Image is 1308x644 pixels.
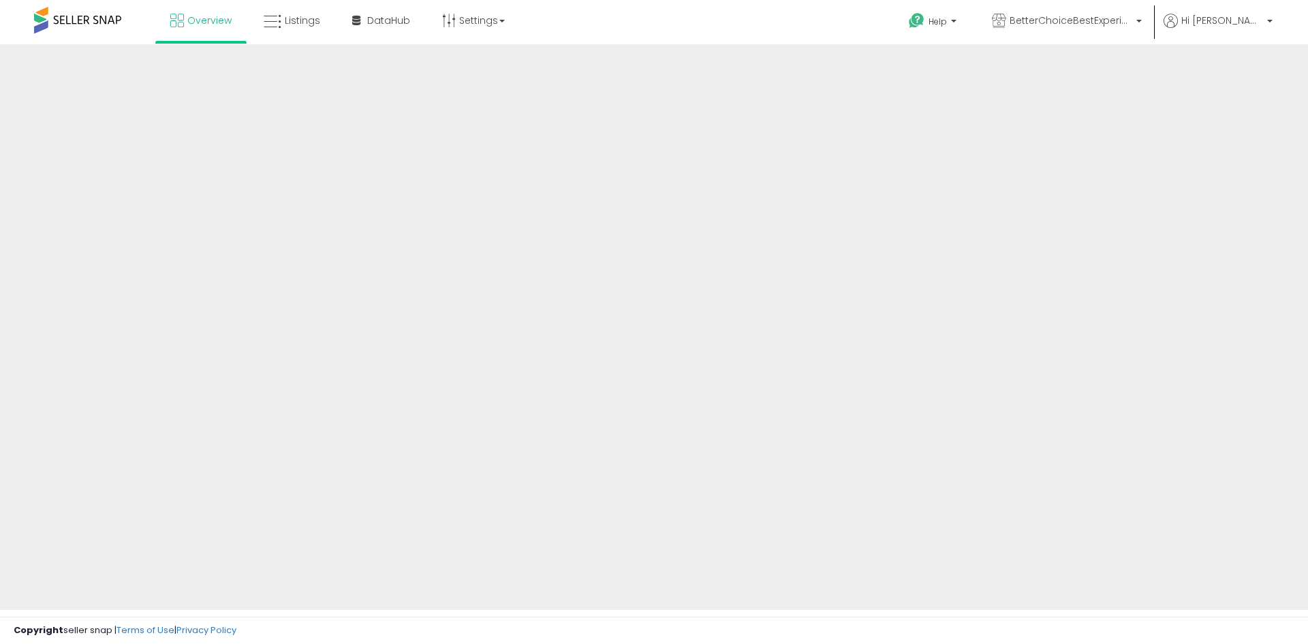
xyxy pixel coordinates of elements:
a: Hi [PERSON_NAME] [1164,14,1273,44]
span: Listings [285,14,320,27]
span: Help [929,16,947,27]
span: DataHub [367,14,410,27]
span: Hi [PERSON_NAME] [1181,14,1263,27]
span: Overview [187,14,232,27]
i: Get Help [908,12,925,29]
a: Help [898,2,970,44]
span: BetterChoiceBestExperience [1010,14,1132,27]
